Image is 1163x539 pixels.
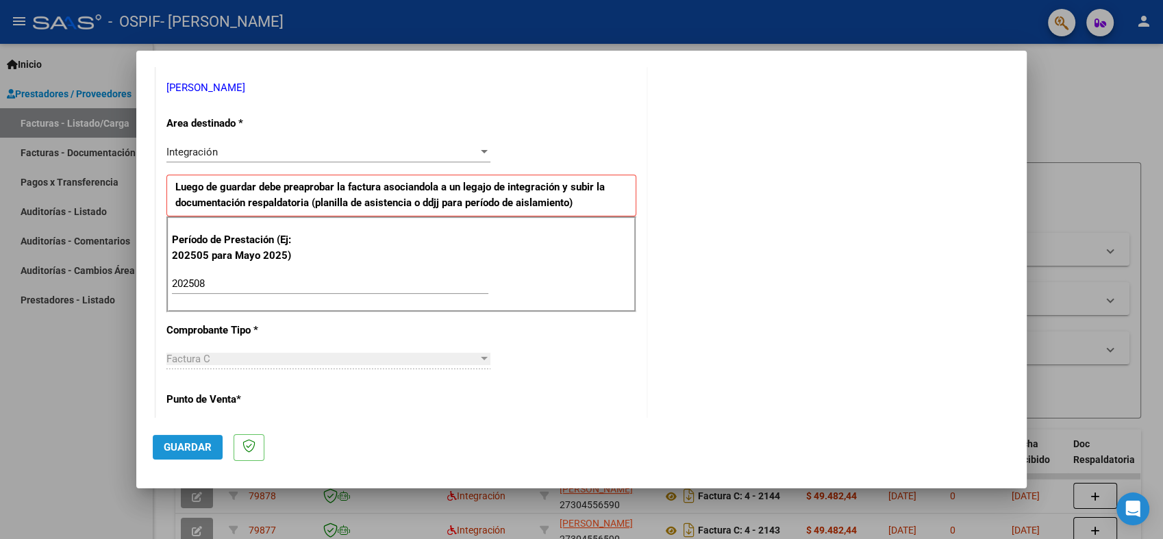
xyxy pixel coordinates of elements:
div: Open Intercom Messenger [1116,492,1149,525]
p: Punto de Venta [166,392,308,408]
p: [PERSON_NAME] [166,80,636,96]
p: Comprobante Tipo * [166,323,308,338]
button: Guardar [153,435,223,460]
strong: Luego de guardar debe preaprobar la factura asociandola a un legajo de integración y subir la doc... [175,181,605,209]
p: Período de Prestación (Ej: 202505 para Mayo 2025) [172,232,310,263]
span: Integración [166,146,218,158]
span: Factura C [166,353,210,365]
p: Area destinado * [166,116,308,131]
span: Guardar [164,441,212,453]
